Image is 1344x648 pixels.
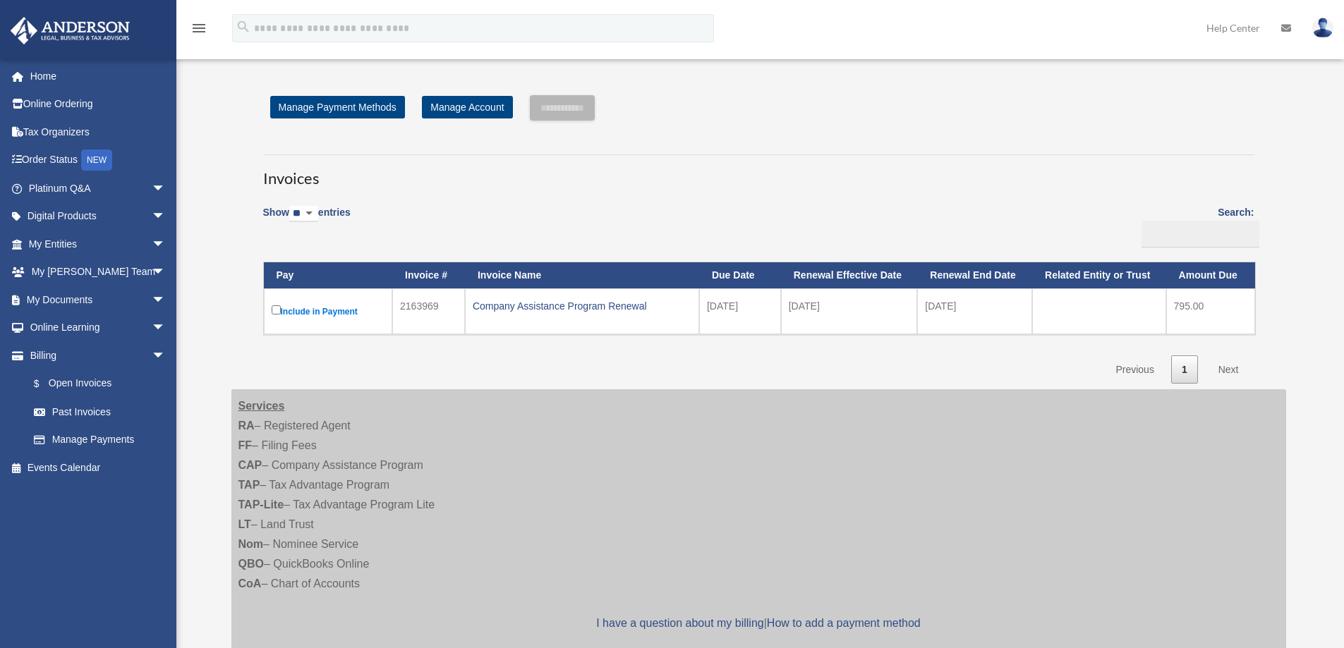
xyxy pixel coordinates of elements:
[289,206,318,222] select: Showentries
[238,400,285,412] strong: Services
[10,146,187,175] a: Order StatusNEW
[767,617,921,629] a: How to add a payment method
[422,96,512,118] a: Manage Account
[10,62,187,90] a: Home
[917,288,1032,334] td: [DATE]
[699,262,781,288] th: Due Date: activate to sort column ascending
[392,262,465,288] th: Invoice #: activate to sort column ascending
[10,118,187,146] a: Tax Organizers
[238,538,264,550] strong: Nom
[1142,221,1259,247] input: Search:
[238,518,251,530] strong: LT
[6,17,134,44] img: Anderson Advisors Platinum Portal
[781,262,918,288] th: Renewal Effective Date: activate to sort column ascending
[10,202,187,231] a: Digital Productsarrow_drop_down
[10,453,187,482] a: Events Calendar
[238,577,262,589] strong: CoA
[1166,262,1255,288] th: Amount Due: activate to sort column ascending
[272,305,281,314] input: Include in Payment
[1171,355,1198,384] a: 1
[152,258,180,287] span: arrow_drop_down
[263,154,1254,190] h3: Invoices
[20,398,180,426] a: Past Invoices
[270,96,405,118] a: Manage Payment Methods
[152,174,180,203] span: arrow_drop_down
[152,341,180,370] span: arrow_drop_down
[1137,204,1254,247] label: Search:
[10,314,187,342] a: Online Learningarrow_drop_down
[20,369,173,398] a: $Open Invoices
[152,202,180,231] span: arrow_drop_down
[10,174,187,202] a: Platinum Q&Aarrow_drop_down
[238,558,264,570] strong: QBO
[152,314,180,343] span: arrow_drop_down
[10,286,187,314] a: My Documentsarrow_drop_down
[238,459,262,471] strong: CAP
[152,230,180,259] span: arrow_drop_down
[190,25,207,37] a: menu
[264,262,393,288] th: Pay: activate to sort column descending
[238,613,1279,633] p: |
[190,20,207,37] i: menu
[781,288,918,334] td: [DATE]
[392,288,465,334] td: 2163969
[473,296,691,316] div: Company Assistance Program Renewal
[1312,18,1333,38] img: User Pic
[1166,288,1255,334] td: 795.00
[238,479,260,491] strong: TAP
[1032,262,1166,288] th: Related Entity or Trust: activate to sort column ascending
[699,288,781,334] td: [DATE]
[238,499,284,511] strong: TAP-Lite
[1208,355,1249,384] a: Next
[238,439,253,451] strong: FF
[81,149,112,171] div: NEW
[10,90,187,118] a: Online Ordering
[10,258,187,286] a: My [PERSON_NAME] Teamarrow_drop_down
[20,426,180,454] a: Manage Payments
[596,617,763,629] a: I have a question about my billing
[272,302,385,320] label: Include in Payment
[42,375,49,393] span: $
[238,420,255,432] strong: RA
[263,204,351,236] label: Show entries
[236,19,251,35] i: search
[10,230,187,258] a: My Entitiesarrow_drop_down
[917,262,1032,288] th: Renewal End Date: activate to sort column ascending
[152,286,180,314] span: arrow_drop_down
[465,262,699,288] th: Invoice Name: activate to sort column ascending
[10,341,180,369] a: Billingarrow_drop_down
[1105,355,1164,384] a: Previous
